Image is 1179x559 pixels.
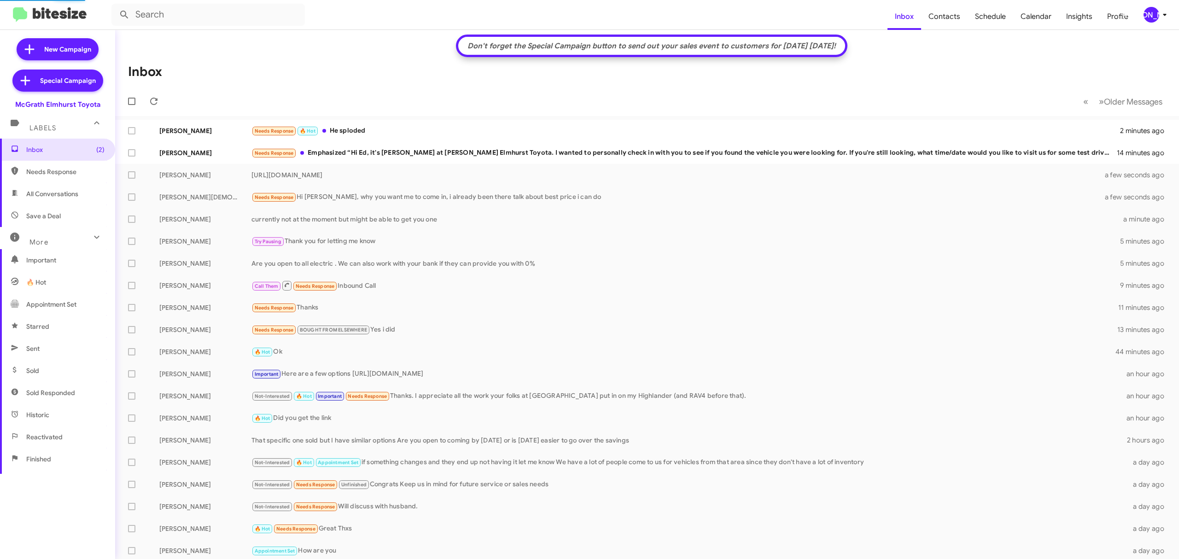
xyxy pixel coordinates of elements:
[1125,502,1172,511] div: a day ago
[251,192,1116,203] div: Hi [PERSON_NAME], why you want me to come in, i already been there talk about best price i can do
[1125,436,1172,445] div: 2 hours ago
[1078,92,1168,111] nav: Page navigation example
[251,391,1125,402] div: Thanks. I appreciate all the work your folks at [GEOGRAPHIC_DATA] put in on my Highlander (and RA...
[251,148,1117,158] div: Emphasized “Hi Ed, it's [PERSON_NAME] at [PERSON_NAME] Elmhurst Toyota. I wanted to personally ch...
[128,64,162,79] h1: Inbox
[276,526,315,532] span: Needs Response
[1083,96,1088,107] span: «
[1116,170,1172,180] div: a few seconds ago
[15,100,100,109] div: McGrath Elmhurst Toyota
[159,391,251,401] div: [PERSON_NAME]
[1125,480,1172,489] div: a day ago
[159,436,251,445] div: [PERSON_NAME]
[159,237,251,246] div: [PERSON_NAME]
[255,548,295,554] span: Appointment Set
[26,344,40,353] span: Sent
[1078,92,1094,111] button: Previous
[255,415,270,421] span: 🔥 Hot
[251,236,1120,247] div: Thank you for letting me know
[159,458,251,467] div: [PERSON_NAME]
[251,413,1125,424] div: Did you get the link
[255,504,290,510] span: Not-Interested
[1120,237,1172,246] div: 5 minutes ago
[1093,92,1168,111] button: Next
[159,281,251,290] div: [PERSON_NAME]
[1100,3,1136,30] a: Profile
[26,211,61,221] span: Save a Deal
[341,482,367,488] span: Unfinished
[159,524,251,533] div: [PERSON_NAME]
[1120,281,1172,290] div: 9 minutes ago
[251,126,1120,136] div: He sploded
[29,238,48,246] span: More
[26,300,76,309] span: Appointment Set
[44,45,91,54] span: New Campaign
[26,410,49,419] span: Historic
[159,325,251,334] div: [PERSON_NAME]
[26,432,63,442] span: Reactivated
[1116,192,1172,202] div: a few seconds ago
[255,349,270,355] span: 🔥 Hot
[159,480,251,489] div: [PERSON_NAME]
[159,259,251,268] div: [PERSON_NAME]
[26,189,78,198] span: All Conversations
[1099,96,1104,107] span: »
[1125,546,1172,555] div: a day ago
[255,305,294,311] span: Needs Response
[26,388,75,397] span: Sold Responded
[251,325,1117,335] div: Yes i did
[26,366,39,375] span: Sold
[1120,126,1172,135] div: 2 minutes ago
[887,3,921,30] a: Inbox
[255,239,281,245] span: Try Pausing
[26,256,105,265] span: Important
[1125,369,1172,378] div: an hour ago
[1125,524,1172,533] div: a day ago
[251,215,1123,224] div: currently not at the moment but might be able to get you one
[159,413,251,423] div: [PERSON_NAME]
[1059,3,1100,30] a: Insights
[255,371,279,377] span: Important
[96,145,105,154] span: (2)
[159,126,251,135] div: [PERSON_NAME]
[300,327,367,333] span: BOUGHT FROM ELSEWHERE
[251,303,1118,313] div: Thanks
[29,124,56,132] span: Labels
[1117,148,1172,157] div: 14 minutes ago
[1116,347,1172,356] div: 44 minutes ago
[251,501,1125,512] div: Will discuss with husband.
[1104,97,1162,107] span: Older Messages
[1013,3,1059,30] a: Calendar
[1144,7,1159,23] div: [PERSON_NAME]
[12,70,103,92] a: Special Campaign
[159,303,251,312] div: [PERSON_NAME]
[251,436,1125,445] div: That specific one sold but I have similar options Are you open to coming by [DATE] or is [DATE] e...
[159,369,251,378] div: [PERSON_NAME]
[296,283,335,289] span: Needs Response
[251,479,1125,490] div: Congrats Keep us in mind for future service or sales needs
[318,460,358,466] span: Appointment Set
[1136,7,1169,23] button: [PERSON_NAME]
[251,170,1116,180] div: [URL][DOMAIN_NAME]
[1125,391,1172,401] div: an hour ago
[159,347,251,356] div: [PERSON_NAME]
[255,327,294,333] span: Needs Response
[159,170,251,180] div: [PERSON_NAME]
[968,3,1013,30] a: Schedule
[251,369,1125,379] div: Here are a few options [URL][DOMAIN_NAME]
[251,280,1120,291] div: Inbound Call
[26,145,105,154] span: Inbox
[26,167,105,176] span: Needs Response
[921,3,968,30] a: Contacts
[40,76,96,85] span: Special Campaign
[296,504,335,510] span: Needs Response
[111,4,305,26] input: Search
[26,454,51,464] span: Finished
[159,502,251,511] div: [PERSON_NAME]
[251,347,1116,357] div: Ok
